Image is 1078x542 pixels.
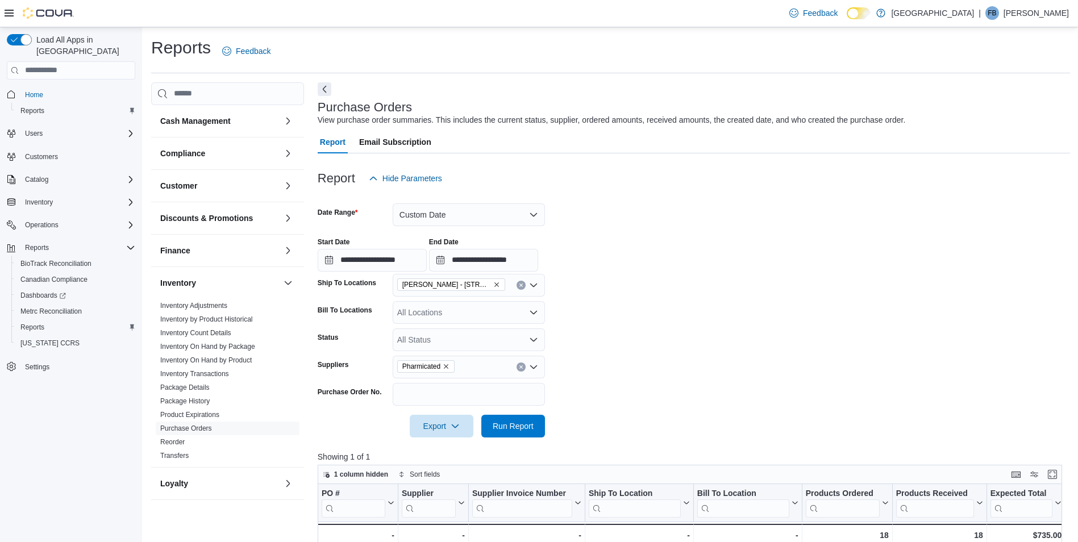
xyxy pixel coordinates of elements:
button: Users [20,127,47,140]
span: Home [25,90,43,99]
a: [US_STATE] CCRS [16,336,84,350]
button: Supplier Invoice Number [472,488,581,517]
a: Package History [160,397,210,405]
span: Run Report [493,420,534,432]
span: Reports [20,106,44,115]
button: Products Received [896,488,983,517]
img: Cova [23,7,74,19]
span: Reports [16,320,135,334]
span: Settings [20,359,135,373]
button: Bill To Location [697,488,798,517]
button: Sort fields [394,468,444,481]
span: BioTrack Reconciliation [20,259,91,268]
button: Settings [2,358,140,374]
a: Metrc Reconciliation [16,305,86,318]
a: Inventory by Product Historical [160,315,253,323]
label: End Date [429,237,459,247]
button: Keyboard shortcuts [1009,468,1023,481]
button: Products Ordered [806,488,889,517]
button: BioTrack Reconciliation [11,256,140,272]
h3: Purchase Orders [318,101,412,114]
button: Catalog [2,172,140,187]
span: [PERSON_NAME] - [STREET_ADDRESS] [402,279,491,290]
button: Metrc Reconciliation [11,303,140,319]
button: Enter fullscreen [1046,468,1059,481]
p: [GEOGRAPHIC_DATA] [891,6,974,20]
button: Open list of options [529,335,538,344]
div: View purchase order summaries. This includes the current status, supplier, ordered amounts, recei... [318,114,906,126]
button: Catalog [20,173,53,186]
h3: Loyalty [160,478,188,489]
a: Customers [20,150,63,164]
span: Feedback [236,45,270,57]
button: Reports [2,240,140,256]
input: Press the down key to open a popover containing a calendar. [318,249,427,272]
div: Supplier Invoice Number [472,488,572,517]
span: 1 column hidden [334,470,388,479]
button: Customers [2,148,140,165]
span: Canadian Compliance [20,275,88,284]
div: - [697,528,798,542]
button: Next [318,82,331,96]
p: Showing 1 of 1 [318,451,1070,462]
span: Package History [160,397,210,406]
div: PO # [322,488,385,499]
button: Finance [281,244,295,257]
span: Email Subscription [359,131,431,153]
button: Expected Total [990,488,1062,517]
button: Loyalty [281,477,295,490]
span: Product Expirations [160,410,219,419]
span: Feedback [803,7,838,19]
div: Frank Baker [985,6,999,20]
span: Dashboards [16,289,135,302]
span: Inventory by Product Historical [160,315,253,324]
button: Finance [160,245,279,256]
button: Clear input [517,362,526,372]
span: Home [20,87,135,102]
button: Open list of options [529,308,538,317]
button: Inventory [2,194,140,210]
a: Reorder [160,438,185,446]
button: Users [2,126,140,141]
button: Customer [281,179,295,193]
button: 1 column hidden [318,468,393,481]
button: Cash Management [160,115,279,127]
label: Bill To Locations [318,306,372,315]
span: Report [320,131,346,153]
span: Users [25,129,43,138]
h3: OCM [160,510,179,522]
span: Customers [25,152,58,161]
button: PO # [322,488,394,517]
span: Operations [20,218,135,232]
button: Compliance [160,148,279,159]
div: Expected Total [990,488,1053,499]
h3: Compliance [160,148,205,159]
button: Canadian Compliance [11,272,140,287]
button: Hide Parameters [364,167,447,190]
a: BioTrack Reconciliation [16,257,96,270]
a: Feedback [785,2,842,24]
span: Sort fields [410,470,440,479]
h3: Finance [160,245,190,256]
button: Discounts & Promotions [281,211,295,225]
h3: Cash Management [160,115,231,127]
span: Reports [20,323,44,332]
button: Operations [2,217,140,233]
button: Clear input [517,281,526,290]
span: Inventory Transactions [160,369,229,378]
button: Inventory [281,276,295,290]
button: Run Report [481,415,545,437]
a: Home [20,88,48,102]
div: - [402,528,465,542]
span: Purchase Orders [160,424,212,433]
h3: Inventory [160,277,196,289]
a: Canadian Compliance [16,273,92,286]
div: 18 [896,528,983,542]
a: Product Expirations [160,411,219,419]
a: Transfers [160,452,189,460]
span: Settings [25,362,49,372]
button: Reports [11,319,140,335]
div: Bill To Location [697,488,789,517]
span: Moore - 105 SE 19th St [397,278,505,291]
button: Custom Date [393,203,545,226]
